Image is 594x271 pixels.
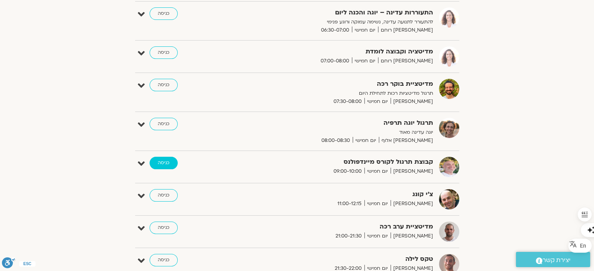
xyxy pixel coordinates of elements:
span: יצירת קשר [542,255,571,266]
strong: מדיטציה וקבוצה לומדת [242,46,433,57]
strong: תרגול יוגה תרפיה [242,118,433,128]
strong: מדיטציית בוקר רכה [242,79,433,89]
a: כניסה [150,46,178,59]
strong: מדיטציית ערב רכה [242,221,433,232]
a: כניסה [150,189,178,202]
strong: התעוררות עדינה – יוגה והכנה ליום [242,7,433,18]
a: כניסה [150,118,178,130]
span: [PERSON_NAME] [391,97,433,106]
span: [PERSON_NAME] אלוף [379,136,433,145]
span: יום חמישי [353,136,379,145]
span: [PERSON_NAME] [391,232,433,240]
span: [PERSON_NAME] [391,200,433,208]
strong: צ'י קונג [242,189,433,200]
p: תרגול מדיטציות רכות לתחילת היום [242,89,433,97]
a: כניסה [150,157,178,169]
span: יום חמישי [364,232,391,240]
strong: קבוצת תרגול לקורס מיינדפולנס [242,157,433,167]
span: 21:00-21:30 [333,232,364,240]
span: יום חמישי [352,26,378,34]
a: כניסה [150,7,178,20]
p: להתעורר לתנועה עדינה, נשימה עמוקה ורוגע פנימי [242,18,433,26]
p: יוגה עדינה מאוד [242,128,433,136]
a: כניסה [150,79,178,91]
a: כניסה [150,254,178,266]
span: 11:00-12:15 [335,200,364,208]
a: יצירת קשר [516,252,590,267]
span: 08:00-08:30 [319,136,353,145]
span: יום חמישי [364,200,391,208]
span: [PERSON_NAME] רוחם [378,57,433,65]
span: יום חמישי [364,167,391,175]
span: [PERSON_NAME] רוחם [378,26,433,34]
span: [PERSON_NAME] [391,167,433,175]
span: 07:00-08:00 [318,57,352,65]
span: 09:00-10:00 [331,167,364,175]
span: יום חמישי [364,97,391,106]
span: 06:30-07:00 [318,26,352,34]
span: יום חמישי [352,57,378,65]
strong: טקס לילה [242,254,433,264]
a: כניסה [150,221,178,234]
span: 07:30-08:00 [331,97,364,106]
